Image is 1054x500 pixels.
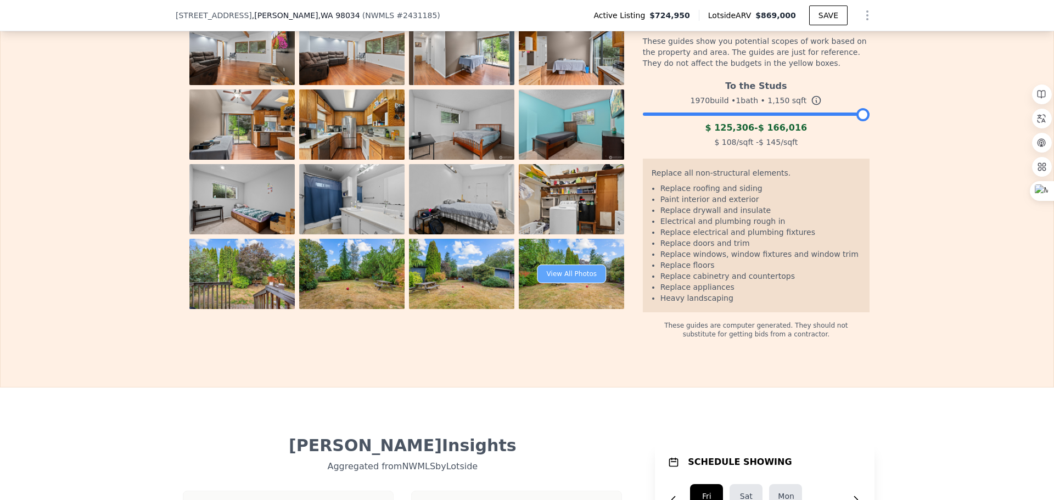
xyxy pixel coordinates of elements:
[252,10,360,21] span: , [PERSON_NAME]
[758,122,808,133] span: $ 166,016
[643,121,870,134] div: -
[396,11,437,20] span: # 2431185
[299,15,405,85] img: Property Photo 6
[660,216,861,227] li: Electrical and plumbing rough in
[660,293,861,304] li: Heavy landscaping
[660,282,861,293] li: Replace appliances
[519,164,624,234] img: Property Photo 16
[660,227,861,238] li: Replace electrical and plumbing fixtures
[299,164,405,234] img: Property Photo 14
[660,238,861,249] li: Replace doors and trim
[365,11,394,20] span: NWMLS
[705,122,754,133] span: $ 125,306
[809,5,848,25] button: SAVE
[318,11,360,20] span: , WA 98034
[708,10,755,21] span: Lotside ARV
[409,164,514,234] img: Property Photo 15
[660,194,861,205] li: Paint interior and exterior
[660,271,861,282] li: Replace cabinetry and countertops
[856,4,878,26] button: Show Options
[176,10,252,21] span: [STREET_ADDRESS]
[409,15,514,85] img: Property Photo 7
[184,456,621,473] div: Aggregated from NWMLS by Lotside
[649,10,690,21] span: $724,950
[643,29,870,75] div: These guides show you potential scopes of work based on the property and area. The guides are jus...
[688,456,792,469] h1: SCHEDULE SHOWING
[189,239,295,309] img: Property Photo 17
[643,134,870,150] div: /sqft - /sqft
[189,89,295,160] img: Property Photo 9
[519,15,624,85] img: Property Photo 8
[767,96,789,105] span: 1,150
[409,239,514,309] img: Property Photo 19
[714,138,736,147] span: $ 108
[643,75,870,93] div: To the Studs
[519,89,624,160] img: Property Photo 12
[189,164,295,234] img: Property Photo 13
[362,10,440,21] div: ( )
[643,312,870,339] div: These guides are computer generated. They should not substitute for getting bids from a contractor.
[660,260,861,271] li: Replace floors
[299,89,405,160] img: Property Photo 10
[299,239,405,309] img: Property Photo 18
[519,239,624,309] img: Property Photo 20
[643,93,870,108] div: 1970 build • 1 bath • sqft
[660,205,861,216] li: Replace drywall and insulate
[755,11,796,20] span: $869,000
[652,167,861,183] div: Replace all non-structural elements.
[189,15,295,85] img: Property Photo 5
[759,138,781,147] span: $ 145
[184,436,621,456] div: [PERSON_NAME] Insights
[660,183,861,194] li: Replace roofing and siding
[660,249,861,260] li: Replace windows, window fixtures and window trim
[537,265,606,283] div: View All Photos
[409,89,514,160] img: Property Photo 11
[593,10,649,21] span: Active Listing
